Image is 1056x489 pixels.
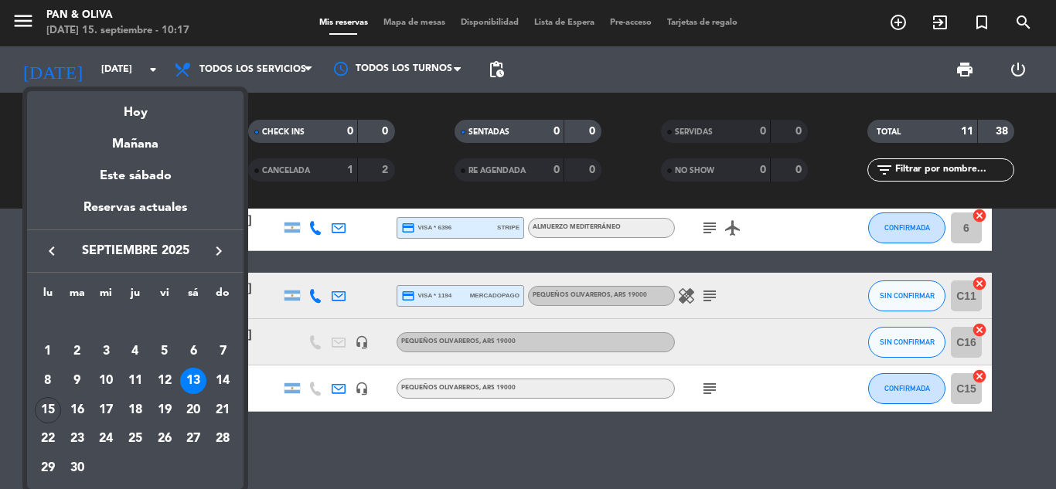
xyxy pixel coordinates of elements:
[38,241,66,261] button: keyboard_arrow_left
[63,396,92,425] td: 16 de septiembre de 2025
[66,241,205,261] span: septiembre 2025
[209,338,236,365] div: 7
[179,396,209,425] td: 20 de septiembre de 2025
[27,123,244,155] div: Mañana
[150,366,179,396] td: 12 de septiembre de 2025
[33,366,63,396] td: 8 de septiembre de 2025
[93,368,119,394] div: 10
[179,338,209,367] td: 6 de septiembre de 2025
[27,198,244,229] div: Reservas actuales
[63,338,92,367] td: 2 de septiembre de 2025
[150,338,179,367] td: 5 de septiembre de 2025
[209,242,228,260] i: keyboard_arrow_right
[121,396,150,425] td: 18 de septiembre de 2025
[121,284,150,308] th: jueves
[152,368,178,394] div: 12
[93,397,119,423] div: 17
[152,338,178,365] div: 5
[33,453,63,483] td: 29 de septiembre de 2025
[208,425,237,454] td: 28 de septiembre de 2025
[64,397,90,423] div: 16
[63,284,92,308] th: martes
[64,426,90,453] div: 23
[63,425,92,454] td: 23 de septiembre de 2025
[150,425,179,454] td: 26 de septiembre de 2025
[179,366,209,396] td: 13 de septiembre de 2025
[63,453,92,483] td: 30 de septiembre de 2025
[93,426,119,453] div: 24
[208,366,237,396] td: 14 de septiembre de 2025
[64,338,90,365] div: 2
[64,455,90,481] div: 30
[150,284,179,308] th: viernes
[150,396,179,425] td: 19 de septiembre de 2025
[152,397,178,423] div: 19
[179,425,209,454] td: 27 de septiembre de 2025
[209,368,236,394] div: 14
[27,155,244,198] div: Este sábado
[91,396,121,425] td: 17 de septiembre de 2025
[122,426,148,453] div: 25
[122,368,148,394] div: 11
[33,338,63,367] td: 1 de septiembre de 2025
[33,425,63,454] td: 22 de septiembre de 2025
[33,284,63,308] th: lunes
[35,426,61,453] div: 22
[122,338,148,365] div: 4
[91,425,121,454] td: 24 de septiembre de 2025
[35,338,61,365] div: 1
[121,366,150,396] td: 11 de septiembre de 2025
[35,368,61,394] div: 8
[64,368,90,394] div: 9
[122,397,148,423] div: 18
[91,338,121,367] td: 3 de septiembre de 2025
[91,366,121,396] td: 10 de septiembre de 2025
[180,338,206,365] div: 6
[179,284,209,308] th: sábado
[121,338,150,367] td: 4 de septiembre de 2025
[205,241,233,261] button: keyboard_arrow_right
[208,284,237,308] th: domingo
[180,368,206,394] div: 13
[208,396,237,425] td: 21 de septiembre de 2025
[27,91,244,123] div: Hoy
[33,396,63,425] td: 15 de septiembre de 2025
[209,426,236,453] div: 28
[43,242,61,260] i: keyboard_arrow_left
[180,397,206,423] div: 20
[121,425,150,454] td: 25 de septiembre de 2025
[35,455,61,481] div: 29
[209,397,236,423] div: 21
[91,284,121,308] th: miércoles
[180,426,206,453] div: 27
[93,338,119,365] div: 3
[33,308,237,338] td: SEP.
[152,426,178,453] div: 26
[35,397,61,423] div: 15
[208,338,237,367] td: 7 de septiembre de 2025
[63,366,92,396] td: 9 de septiembre de 2025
